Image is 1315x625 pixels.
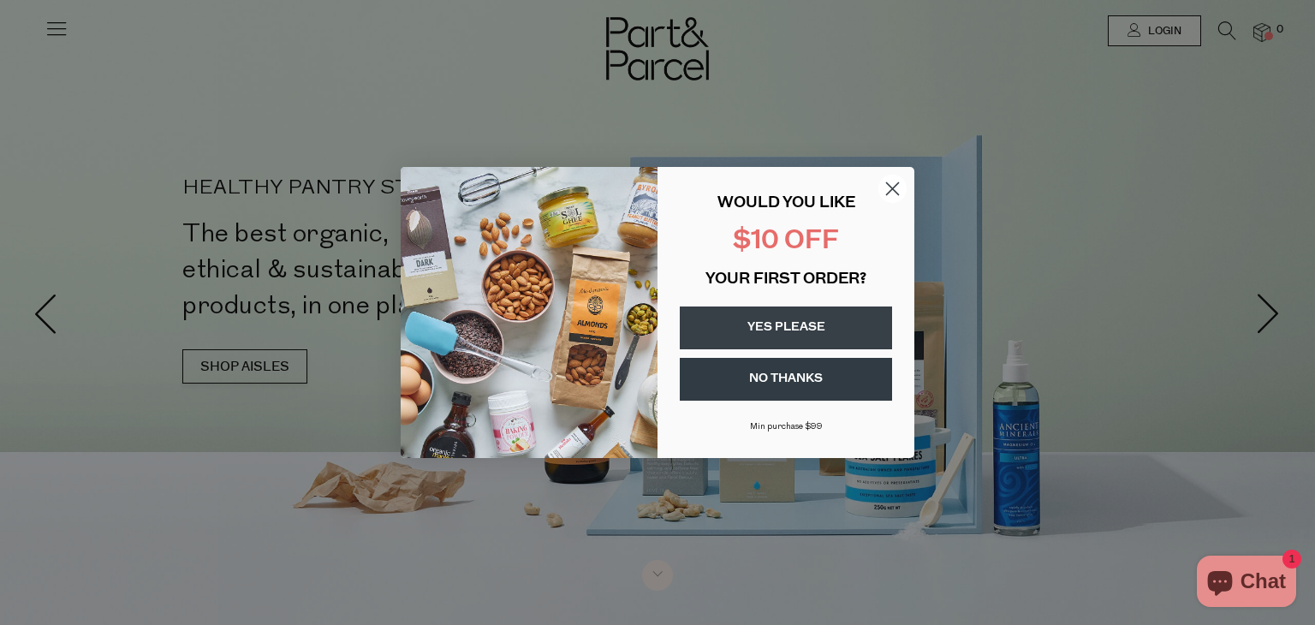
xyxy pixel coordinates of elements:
inbox-online-store-chat: Shopify online store chat [1192,556,1301,611]
span: Min purchase $99 [750,422,823,432]
button: YES PLEASE [680,307,892,349]
button: Close dialog [878,174,907,204]
span: YOUR FIRST ORDER? [705,272,866,288]
span: WOULD YOU LIKE [717,196,855,211]
span: $10 OFF [733,229,839,255]
img: 43fba0fb-7538-40bc-babb-ffb1a4d097bc.jpeg [401,167,657,458]
button: NO THANKS [680,358,892,401]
